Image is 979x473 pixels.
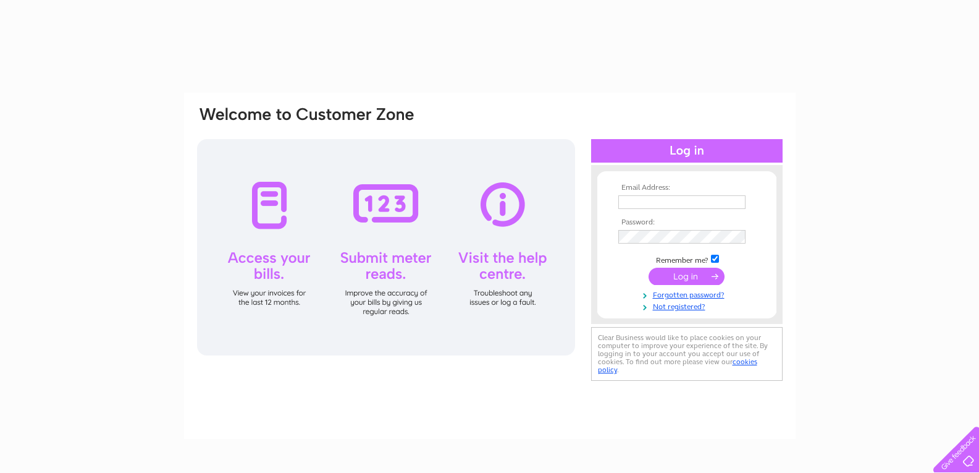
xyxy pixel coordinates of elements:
div: Clear Business would like to place cookies on your computer to improve your experience of the sit... [591,327,783,381]
a: Forgotten password? [618,288,758,300]
a: cookies policy [598,357,757,374]
a: Not registered? [618,300,758,312]
td: Remember me? [615,253,758,265]
input: Submit [649,268,725,285]
th: Password: [615,218,758,227]
th: Email Address: [615,184,758,192]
